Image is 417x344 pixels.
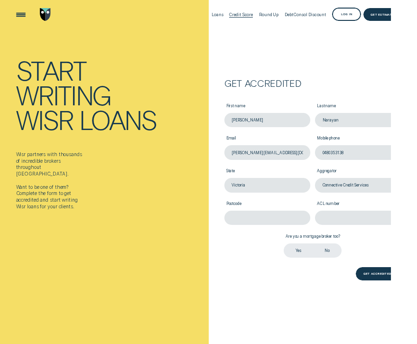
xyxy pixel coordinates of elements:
[16,58,86,83] div: Start
[16,83,111,107] div: writing
[16,107,74,132] div: Wisr
[212,12,223,17] div: Loans
[224,165,310,178] label: State
[356,267,401,280] button: Get Accredited
[16,151,83,210] div: Wisr partners with thousands of incredible brokers throughout [GEOGRAPHIC_DATA]. Want to be one o...
[224,197,310,211] label: Postcode
[315,197,401,211] label: ACL number
[224,80,401,87] h2: Get accredited
[363,8,401,21] a: Get Estimate
[224,99,310,112] label: First name
[284,243,313,258] label: Yes
[315,132,401,145] label: Mobile phone
[285,12,326,17] div: Debt Consol Discount
[16,58,206,132] h1: Start writing Wisr loans
[284,230,342,243] label: Are you a mortgage broker too?
[259,12,278,17] div: Round Up
[14,8,27,21] button: Open Menu
[315,165,401,178] label: Aggregator
[224,132,310,145] label: Email
[229,12,253,17] div: Credit Score
[40,8,51,21] img: Wisr
[79,107,157,132] div: loans
[315,99,401,112] label: Last name
[332,8,361,20] button: Log in
[313,243,342,258] label: No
